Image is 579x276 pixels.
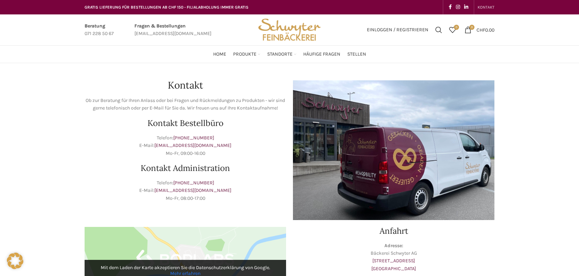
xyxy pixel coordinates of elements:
p: Telefon: E-Mail: Mo-Fr, 09:00-16:00 [85,134,286,157]
h2: Anfahrt [293,227,494,235]
a: Produkte [233,47,260,61]
a: 0 [446,23,459,37]
span: Home [213,51,226,58]
bdi: 0.00 [477,27,494,33]
a: Home [213,47,226,61]
a: Facebook social link [447,2,454,12]
div: Secondary navigation [474,0,498,14]
a: Einloggen / Registrieren [363,23,432,37]
a: Linkedin social link [462,2,470,12]
a: [EMAIL_ADDRESS][DOMAIN_NAME] [154,142,231,148]
h2: Kontakt Bestellbüro [85,119,286,127]
a: Standorte [267,47,296,61]
h2: Kontakt Administration [85,164,286,172]
span: 0 [469,25,474,30]
p: Ob zur Beratung für Ihren Anlass oder bei Fragen und Rückmeldungen zu Produkten - wir sind gerne ... [85,97,286,112]
a: KONTAKT [478,0,494,14]
h1: Kontakt [85,80,286,90]
div: Meine Wunschliste [446,23,459,37]
strong: Adresse: [384,243,403,249]
a: Infobox link [85,22,114,38]
p: Bäckerei Schwyter AG [293,242,494,273]
a: [PHONE_NUMBER] [173,180,214,186]
span: CHF [477,27,485,33]
span: Standorte [267,51,293,58]
span: GRATIS LIEFERUNG FÜR BESTELLUNGEN AB CHF 150 - FILIALABHOLUNG IMMER GRATIS [85,5,249,10]
a: Häufige Fragen [303,47,340,61]
a: 0 CHF0.00 [461,23,498,37]
span: Stellen [347,51,366,58]
span: Produkte [233,51,256,58]
a: Stellen [347,47,366,61]
a: Site logo [256,26,323,32]
a: [STREET_ADDRESS][GEOGRAPHIC_DATA] [371,258,416,271]
a: Infobox link [134,22,211,38]
a: Suchen [432,23,446,37]
span: Häufige Fragen [303,51,340,58]
div: Main navigation [81,47,498,61]
a: Instagram social link [454,2,462,12]
span: Einloggen / Registrieren [367,27,428,32]
p: Telefon: E-Mail: Mo-Fr, 08:00-17:00 [85,179,286,202]
span: KONTAKT [478,5,494,10]
span: 0 [454,25,459,30]
img: Bäckerei Schwyter [256,14,323,45]
a: [EMAIL_ADDRESS][DOMAIN_NAME] [154,187,231,193]
a: [PHONE_NUMBER] [173,135,214,141]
